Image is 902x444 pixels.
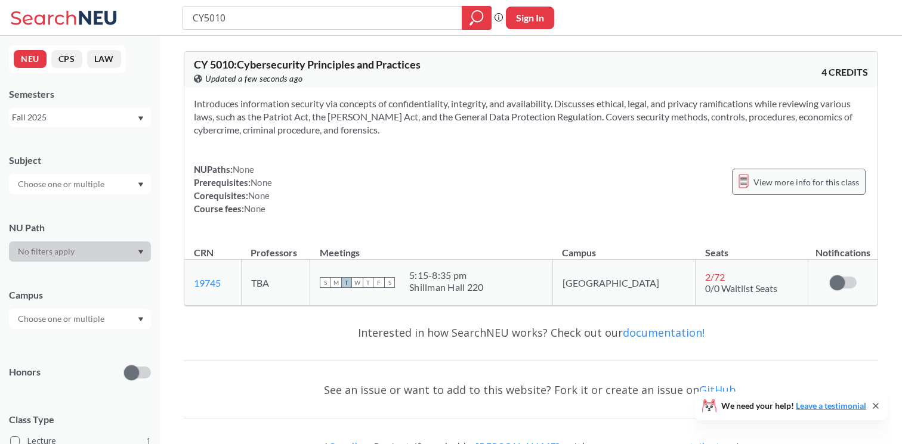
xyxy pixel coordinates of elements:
a: 19745 [194,277,221,288]
span: None [244,203,265,214]
span: T [341,277,352,288]
div: Dropdown arrow [9,174,151,194]
span: 4 CREDITS [821,66,868,79]
span: Updated a few seconds ago [205,72,303,85]
p: Honors [9,365,41,379]
div: Semesters [9,88,151,101]
div: NUPaths: Prerequisites: Corequisites: Course fees: [194,163,272,215]
svg: Dropdown arrow [138,182,144,187]
div: 5:15 - 8:35 pm [409,269,483,281]
button: Sign In [506,7,554,29]
span: 2 / 72 [705,271,725,282]
svg: Dropdown arrow [138,116,144,121]
th: Seats [696,234,808,260]
input: Choose one or multiple [12,312,112,326]
div: Shillman Hall 220 [409,281,483,293]
span: S [320,277,330,288]
div: Interested in how SearchNEU works? Check out our [184,315,878,350]
a: GitHub [699,383,736,397]
span: None [248,190,270,201]
div: NU Path [9,221,151,234]
span: View more info for this class [753,175,859,190]
button: CPS [51,50,82,68]
span: T [363,277,373,288]
svg: Dropdown arrow [138,317,144,322]
th: Meetings [310,234,553,260]
span: None [251,177,272,188]
svg: Dropdown arrow [138,250,144,254]
span: M [330,277,341,288]
button: NEU [14,50,47,68]
svg: magnifying glass [469,10,484,26]
div: Dropdown arrow [9,241,151,262]
span: W [352,277,363,288]
span: 0/0 Waitlist Seats [705,282,777,294]
input: Class, professor, course number, "phrase" [191,8,453,28]
th: Notifications [808,234,878,260]
input: Choose one or multiple [12,177,112,191]
div: Subject [9,154,151,167]
div: CRN [194,246,214,259]
span: CY 5010 : Cybersecurity Principles and Practices [194,58,421,71]
td: TBA [241,260,310,306]
div: magnifying glass [462,6,492,30]
div: Dropdown arrow [9,309,151,329]
span: None [233,164,254,175]
span: We need your help! [721,402,866,410]
div: Campus [9,288,151,302]
section: Introduces information security via concepts of confidentiality, integrity, and availability. Dis... [194,97,868,136]
span: Class Type [9,413,151,426]
a: documentation! [623,325,705,340]
td: [GEOGRAPHIC_DATA] [552,260,695,306]
th: Professors [241,234,310,260]
span: F [373,277,384,288]
div: See an issue or want to add to this website? Fork it or create an issue on . [184,372,878,407]
th: Campus [552,234,695,260]
span: S [384,277,395,288]
button: LAW [87,50,121,68]
div: Fall 2025Dropdown arrow [9,108,151,127]
a: Leave a testimonial [796,400,866,411]
div: Fall 2025 [12,111,137,124]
